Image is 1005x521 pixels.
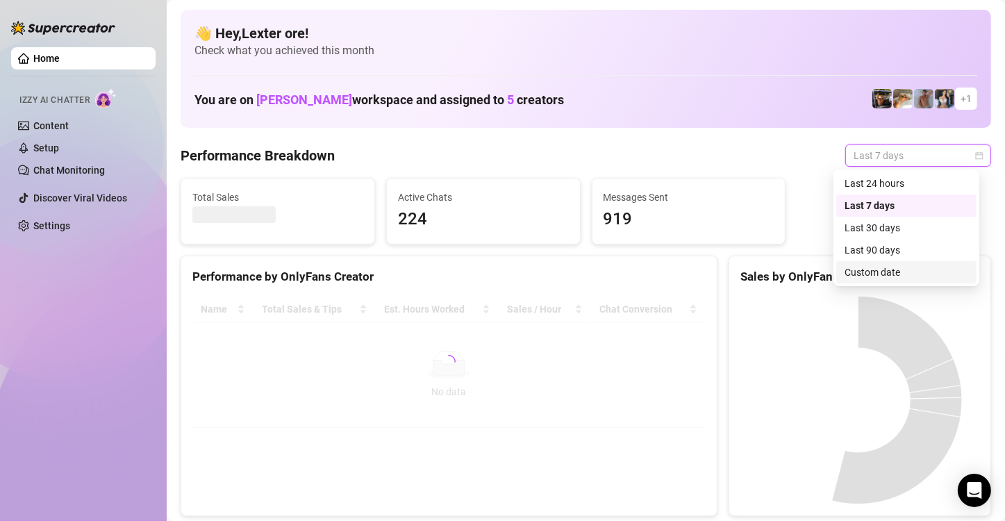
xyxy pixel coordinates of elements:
[958,474,991,507] div: Open Intercom Messenger
[845,176,968,191] div: Last 24 hours
[439,352,458,372] span: loading
[893,89,913,108] img: Zac
[33,142,59,154] a: Setup
[604,190,774,205] span: Messages Sent
[845,198,968,213] div: Last 7 days
[836,239,977,261] div: Last 90 days
[194,43,977,58] span: Check what you achieved this month
[740,267,979,286] div: Sales by OnlyFans Creator
[95,88,117,108] img: AI Chatter
[398,206,569,233] span: 224
[845,242,968,258] div: Last 90 days
[194,92,564,108] h1: You are on workspace and assigned to creators
[33,53,60,64] a: Home
[961,91,972,106] span: + 1
[11,21,115,35] img: logo-BBDzfeDw.svg
[975,151,983,160] span: calendar
[854,145,983,166] span: Last 7 days
[192,267,706,286] div: Performance by OnlyFans Creator
[256,92,352,107] span: [PERSON_NAME]
[194,24,977,43] h4: 👋 Hey, Lexter ore !
[845,265,968,280] div: Custom date
[604,206,774,233] span: 919
[507,92,514,107] span: 5
[935,89,954,108] img: Katy
[836,172,977,195] div: Last 24 hours
[19,94,90,107] span: Izzy AI Chatter
[836,195,977,217] div: Last 7 days
[914,89,933,108] img: Joey
[398,190,569,205] span: Active Chats
[836,217,977,239] div: Last 30 days
[845,220,968,235] div: Last 30 days
[836,261,977,283] div: Custom date
[192,190,363,205] span: Total Sales
[33,220,70,231] a: Settings
[33,120,69,131] a: Content
[872,89,892,108] img: Nathan
[181,146,335,165] h4: Performance Breakdown
[33,192,127,204] a: Discover Viral Videos
[33,165,105,176] a: Chat Monitoring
